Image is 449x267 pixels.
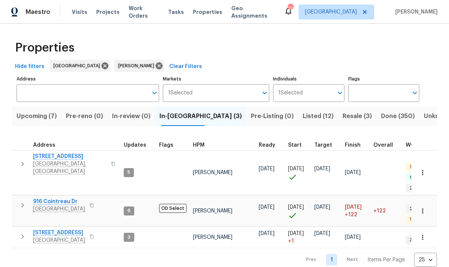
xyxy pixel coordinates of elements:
[314,205,330,210] span: [DATE]
[53,62,103,70] span: [GEOGRAPHIC_DATA]
[273,77,344,81] label: Individuals
[299,253,437,267] nav: Pagination Navigation
[285,227,311,248] td: Project started 1 days late
[66,111,103,121] span: Pre-reno (0)
[118,62,157,70] span: [PERSON_NAME]
[159,204,187,213] span: OD Select
[345,235,361,240] span: [DATE]
[345,205,362,210] span: [DATE]
[159,111,242,121] span: In-[GEOGRAPHIC_DATA] (3)
[33,143,55,148] span: Address
[345,143,367,148] div: Projected renovation finish date
[278,90,303,96] span: 1 Selected
[259,231,275,236] span: [DATE]
[345,211,357,218] span: +122
[259,166,275,171] span: [DATE]
[285,196,311,226] td: Project started on time
[259,143,275,148] span: Ready
[288,231,304,236] span: [DATE]
[288,166,304,171] span: [DATE]
[193,170,232,175] span: [PERSON_NAME]
[168,90,193,96] span: 1 Selected
[149,88,160,98] button: Open
[15,62,44,71] span: Hide filters
[314,143,339,148] div: Target renovation project end date
[124,208,133,214] span: 6
[345,143,361,148] span: Finish
[72,8,87,16] span: Visits
[124,234,133,241] span: 3
[303,111,334,121] span: Listed (12)
[129,5,159,20] span: Work Orders
[15,44,74,52] span: Properties
[193,235,232,240] span: [PERSON_NAME]
[288,237,294,245] span: + 1
[168,9,184,15] span: Tasks
[50,60,110,72] div: [GEOGRAPHIC_DATA]
[193,8,222,16] span: Properties
[259,143,282,148] div: Earliest renovation start date (first business day after COE or Checkout)
[166,60,205,74] button: Clear Filters
[410,88,420,98] button: Open
[314,231,330,236] span: [DATE]
[381,111,415,121] span: Done (350)
[169,62,202,71] span: Clear Filters
[26,8,50,16] span: Maestro
[288,5,293,12] div: 21
[193,208,232,214] span: [PERSON_NAME]
[407,216,428,223] span: 1 Draft
[407,206,425,212] span: 2 WIP
[259,88,270,98] button: Open
[163,77,270,81] label: Markets
[288,143,302,148] span: Start
[407,185,439,191] span: 2 Accepted
[314,166,330,171] span: [DATE]
[124,169,133,176] span: 5
[96,8,120,16] span: Projects
[17,77,159,81] label: Address
[231,5,275,20] span: Geo Assignments
[124,143,146,148] span: Updates
[370,196,403,226] td: 122 day(s) past target finish date
[159,143,173,148] span: Flags
[406,143,447,148] span: WO Completion
[288,143,308,148] div: Actual renovation start date
[373,143,400,148] div: Days past target finish date
[17,111,57,121] span: Upcoming (7)
[342,196,370,226] td: Scheduled to finish 122 day(s) late
[326,254,337,265] a: Goto page 1
[392,8,438,16] span: [PERSON_NAME]
[343,111,372,121] span: Resale (3)
[305,8,357,16] span: [GEOGRAPHIC_DATA]
[112,111,150,121] span: In-review (0)
[314,143,332,148] span: Target
[367,256,405,264] p: Items Per Page
[288,205,304,210] span: [DATE]
[407,237,425,243] span: 3 WIP
[259,205,275,210] span: [DATE]
[373,208,386,214] span: +122
[345,170,361,175] span: [DATE]
[285,150,311,195] td: Project started on time
[12,60,47,74] button: Hide filters
[193,143,205,148] span: HPM
[407,164,423,170] span: 1 QC
[373,143,393,148] span: Overall
[251,111,294,121] span: Pre-Listing (0)
[335,88,345,98] button: Open
[407,174,427,181] span: 1 Done
[114,60,164,72] div: [PERSON_NAME]
[348,77,419,81] label: Flags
